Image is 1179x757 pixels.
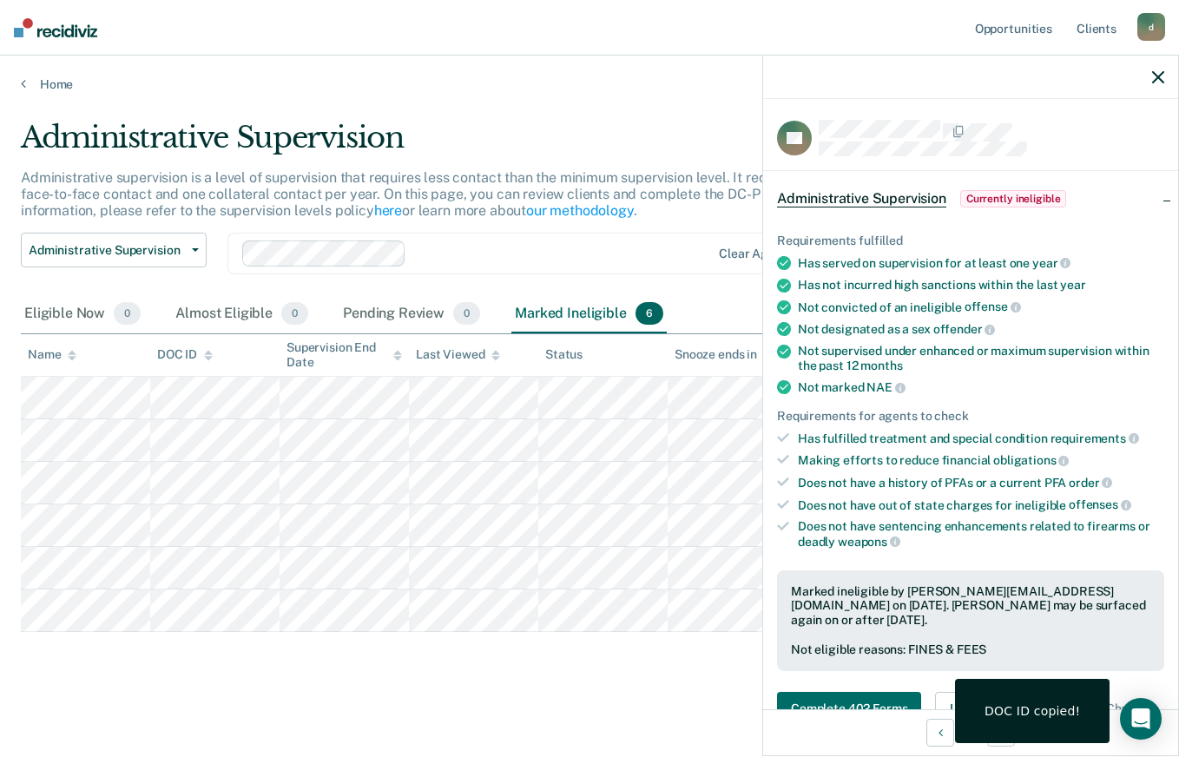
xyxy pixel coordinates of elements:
[798,431,1164,446] div: Has fulfilled treatment and special condition
[791,584,1150,628] div: Marked ineligible by [PERSON_NAME][EMAIL_ADDRESS][DOMAIN_NAME] on [DATE]. [PERSON_NAME] may be su...
[1069,497,1131,511] span: offenses
[798,344,1164,373] div: Not supervised under enhanced or maximum supervision within the past 12
[21,295,144,333] div: Eligible Now
[798,497,1164,513] div: Does not have out of state charges for ineligible
[777,234,1164,248] div: Requirements fulfilled
[374,202,402,219] a: here
[1032,256,1070,270] span: year
[281,302,308,325] span: 0
[1051,431,1139,445] span: requirements
[21,169,886,219] p: Administrative supervision is a level of supervision that requires less contact than the minimum ...
[926,719,954,747] button: Previous Opportunity
[798,452,1164,468] div: Making efforts to reduce financial
[798,321,1164,337] div: Not designated as a sex
[14,18,97,37] img: Recidiviz
[763,171,1178,227] div: Administrative SupervisionCurrently ineligible
[1065,701,1156,716] span: Revert Changes
[636,302,663,325] span: 6
[985,703,1080,719] div: DOC ID copied!
[114,302,141,325] span: 0
[1120,698,1162,740] div: Open Intercom Messenger
[1060,278,1085,292] span: year
[511,295,667,333] div: Marked Ineligible
[798,278,1164,293] div: Has not incurred high sanctions within the last
[933,322,996,336] span: offender
[777,190,946,207] span: Administrative Supervision
[719,247,793,261] div: Clear agents
[287,340,402,370] div: Supervision End Date
[798,300,1164,315] div: Not convicted of an ineligible
[21,76,1158,92] a: Home
[791,642,1150,657] div: Not eligible reasons: FINES & FEES
[416,347,500,362] div: Last Viewed
[866,380,905,394] span: NAE
[777,692,928,727] a: Complete 402 Forms
[763,709,1178,755] div: 5 / 6
[777,409,1164,424] div: Requirements for agents to check
[526,202,634,219] a: our methodology
[860,359,902,372] span: months
[798,475,1164,490] div: Does not have a history of PFAs or a current PFA order
[453,302,480,325] span: 0
[838,535,900,549] span: weapons
[28,347,76,362] div: Name
[29,243,185,258] span: Administrative Supervision
[993,453,1069,467] span: obligations
[545,347,583,362] div: Status
[965,300,1021,313] span: offense
[172,295,312,333] div: Almost Eligible
[777,692,921,727] button: Complete 402 Forms
[21,120,906,169] div: Administrative Supervision
[1137,13,1165,41] div: d
[798,519,1164,549] div: Does not have sentencing enhancements related to firearms or deadly
[675,347,773,362] div: Snooze ends in
[960,190,1067,207] span: Currently ineligible
[798,379,1164,395] div: Not marked
[798,255,1164,271] div: Has served on supervision for at least one
[157,347,213,362] div: DOC ID
[935,692,1057,727] button: Update status
[339,295,484,333] div: Pending Review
